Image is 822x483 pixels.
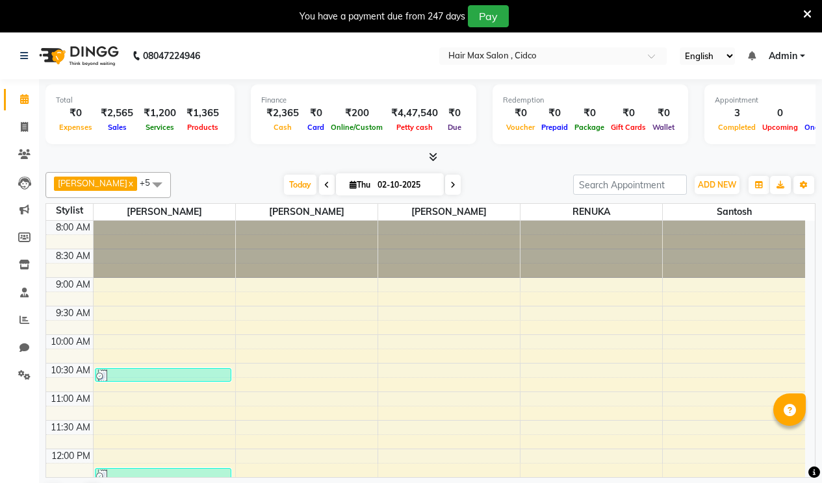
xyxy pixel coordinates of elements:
[96,369,231,381] div: Annad rakha, TK01, 10:35 AM-10:50 AM, Haircut & Styling MensShave
[649,123,678,132] span: Wallet
[328,123,386,132] span: Online/Custom
[48,364,93,377] div: 10:30 AM
[300,10,465,23] div: You have a payment due from 247 days
[715,106,759,121] div: 3
[270,123,295,132] span: Cash
[138,106,181,121] div: ₹1,200
[33,38,122,74] img: logo
[304,106,328,121] div: ₹0
[468,5,509,27] button: Pay
[143,38,200,74] b: 08047224946
[49,449,93,463] div: 12:00 PM
[571,106,608,121] div: ₹0
[142,123,177,132] span: Services
[374,175,439,195] input: 2025-10-02
[649,106,678,121] div: ₹0
[378,204,520,220] span: [PERSON_NAME]
[608,123,649,132] span: Gift Cards
[503,106,538,121] div: ₹0
[105,123,130,132] span: Sales
[53,306,93,320] div: 9:30 AM
[608,106,649,121] div: ₹0
[48,392,93,406] div: 11:00 AM
[53,221,93,234] div: 8:00 AM
[759,123,801,132] span: Upcoming
[503,95,678,106] div: Redemption
[328,106,386,121] div: ₹200
[46,204,93,217] div: Stylist
[698,180,736,190] span: ADD NEW
[53,249,93,263] div: 8:30 AM
[53,278,93,291] div: 9:00 AM
[346,180,374,190] span: Thu
[261,106,304,121] div: ₹2,365
[571,123,608,132] span: Package
[386,106,443,121] div: ₹4,47,540
[94,204,235,220] span: [PERSON_NAME]
[236,204,378,220] span: [PERSON_NAME]
[56,123,96,132] span: Expenses
[140,177,160,188] span: +5
[393,123,436,132] span: Petty cash
[304,123,328,132] span: Card
[663,204,805,220] span: santosh
[48,335,93,349] div: 10:00 AM
[56,106,96,121] div: ₹0
[503,123,538,132] span: Voucher
[573,175,687,195] input: Search Appointment
[184,123,222,132] span: Products
[261,95,466,106] div: Finance
[56,95,224,106] div: Total
[58,178,127,188] span: [PERSON_NAME]
[769,49,797,63] span: Admin
[443,106,466,121] div: ₹0
[767,431,809,470] iframe: chat widget
[284,175,316,195] span: Today
[759,106,801,121] div: 0
[695,176,739,194] button: ADD NEW
[96,106,138,121] div: ₹2,565
[48,421,93,434] div: 11:30 AM
[181,106,224,121] div: ₹1,365
[538,106,571,121] div: ₹0
[444,123,465,132] span: Due
[715,123,759,132] span: Completed
[538,123,571,132] span: Prepaid
[520,204,662,220] span: RENUKA
[127,178,133,188] a: x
